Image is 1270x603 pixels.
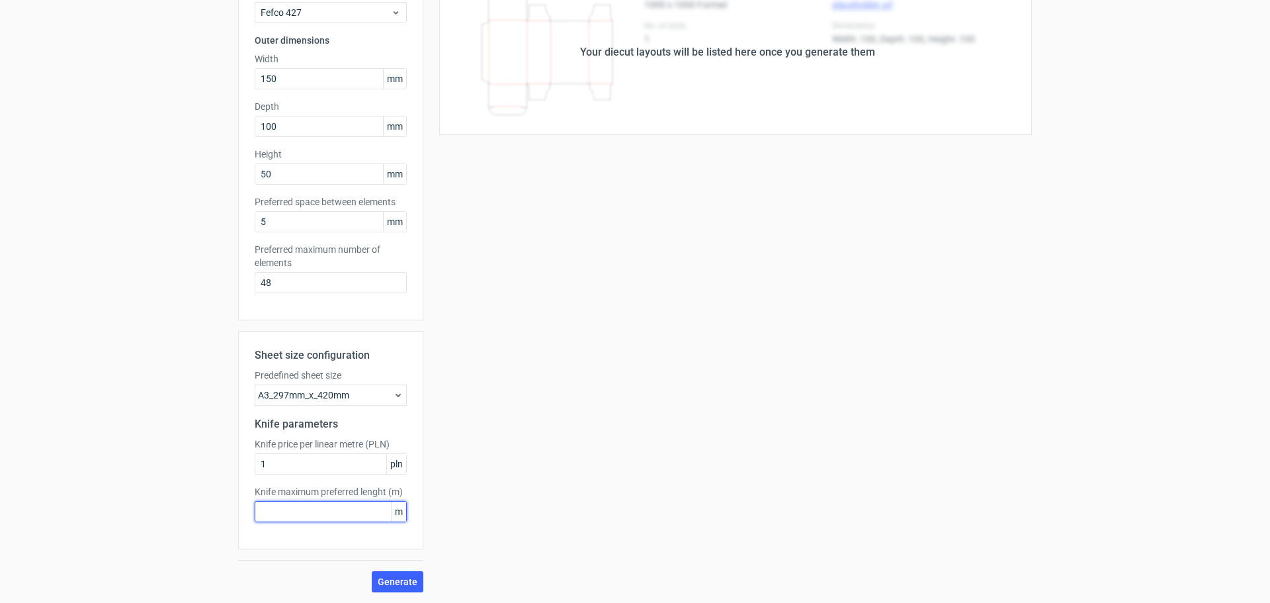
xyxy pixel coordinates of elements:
h2: Knife parameters [255,416,407,432]
span: pln [386,454,406,474]
div: A3_297mm_x_420mm [255,385,407,406]
label: Preferred maximum number of elements [255,243,407,269]
label: Depth [255,100,407,113]
button: Generate [372,571,423,592]
label: Width [255,52,407,66]
label: Predefined sheet size [255,369,407,382]
span: mm [383,164,406,184]
span: Generate [378,577,417,586]
label: Preferred space between elements [255,195,407,209]
h3: Outer dimensions [255,34,407,47]
label: Knife maximum preferred lenght (m) [255,485,407,498]
div: Your diecut layouts will be listed here once you generate them [580,44,875,60]
h2: Sheet size configuration [255,348,407,363]
span: mm [383,116,406,136]
label: Height [255,148,407,161]
span: m [391,502,406,522]
label: Knife price per linear metre (PLN) [255,438,407,451]
span: mm [383,212,406,232]
span: mm [383,69,406,89]
span: Fefco 427 [261,6,391,19]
